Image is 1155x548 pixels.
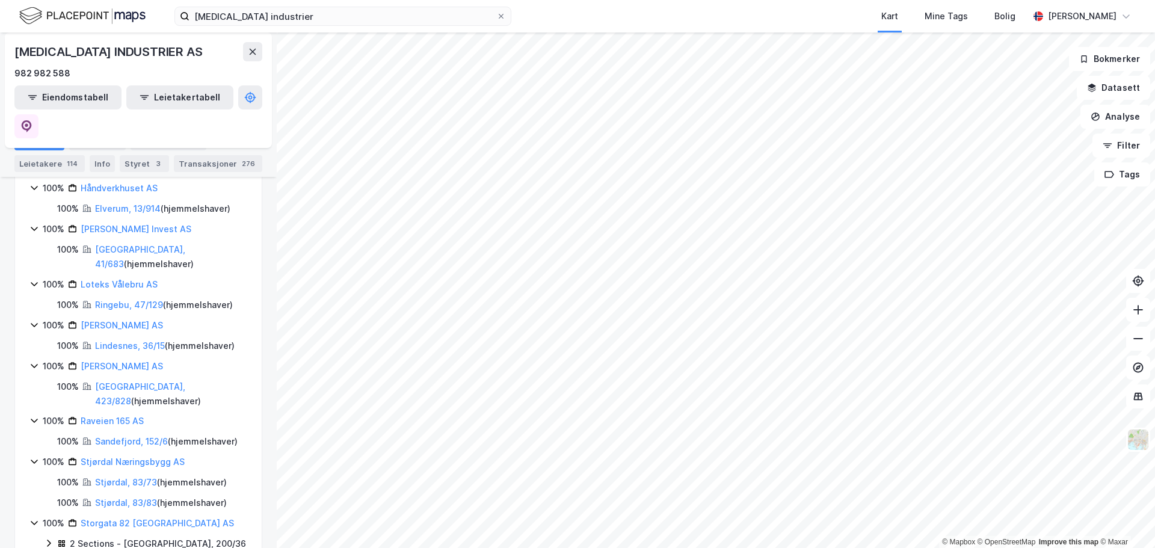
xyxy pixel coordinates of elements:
[994,9,1015,23] div: Bolig
[57,434,79,449] div: 100%
[95,340,165,351] a: Lindesnes, 36/15
[43,277,64,292] div: 100%
[942,538,975,546] a: Mapbox
[1092,134,1150,158] button: Filter
[126,85,233,109] button: Leietakertabell
[95,381,185,406] a: [GEOGRAPHIC_DATA], 423/828
[57,475,79,490] div: 100%
[95,244,185,269] a: [GEOGRAPHIC_DATA], 41/683
[81,224,191,234] a: [PERSON_NAME] Invest AS
[14,155,85,172] div: Leietakere
[81,361,163,371] a: [PERSON_NAME] AS
[43,516,64,531] div: 100%
[1039,538,1098,546] a: Improve this map
[1077,76,1150,100] button: Datasett
[81,320,163,330] a: [PERSON_NAME] AS
[95,436,168,446] a: Sandefjord, 152/6
[95,203,161,214] a: Elverum, 13/914
[57,242,79,257] div: 100%
[978,538,1036,546] a: OpenStreetMap
[95,477,157,487] a: Stjørdal, 83/73
[95,339,235,353] div: ( hjemmelshaver )
[95,300,163,310] a: Ringebu, 47/129
[81,457,185,467] a: Stjørdal Næringsbygg AS
[95,496,227,510] div: ( hjemmelshaver )
[1127,428,1150,451] img: Z
[57,202,79,216] div: 100%
[14,42,205,61] div: [MEDICAL_DATA] INDUSTRIER AS
[1095,490,1155,548] div: Kontrollprogram for chat
[57,380,79,394] div: 100%
[64,158,80,170] div: 114
[90,155,115,172] div: Info
[43,181,64,195] div: 100%
[95,202,230,216] div: ( hjemmelshaver )
[881,9,898,23] div: Kart
[81,416,144,426] a: Raveien 165 AS
[95,434,238,449] div: ( hjemmelshaver )
[239,158,257,170] div: 276
[1069,47,1150,71] button: Bokmerker
[120,155,169,172] div: Styret
[14,66,70,81] div: 982 982 588
[14,85,122,109] button: Eiendomstabell
[43,222,64,236] div: 100%
[95,298,233,312] div: ( hjemmelshaver )
[174,155,262,172] div: Transaksjoner
[1080,105,1150,129] button: Analyse
[81,279,158,289] a: Loteks Vålebru AS
[152,158,164,170] div: 3
[81,183,158,193] a: Håndverkhuset AS
[57,496,79,510] div: 100%
[57,298,79,312] div: 100%
[43,414,64,428] div: 100%
[95,497,157,508] a: Stjørdal, 83/83
[43,455,64,469] div: 100%
[1094,162,1150,186] button: Tags
[925,9,968,23] div: Mine Tags
[81,518,234,528] a: Storgata 82 [GEOGRAPHIC_DATA] AS
[95,475,227,490] div: ( hjemmelshaver )
[19,5,146,26] img: logo.f888ab2527a4732fd821a326f86c7f29.svg
[43,318,64,333] div: 100%
[95,242,247,271] div: ( hjemmelshaver )
[95,380,247,408] div: ( hjemmelshaver )
[189,7,496,25] input: Søk på adresse, matrikkel, gårdeiere, leietakere eller personer
[43,359,64,374] div: 100%
[57,339,79,353] div: 100%
[1095,490,1155,548] iframe: Chat Widget
[1048,9,1116,23] div: [PERSON_NAME]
